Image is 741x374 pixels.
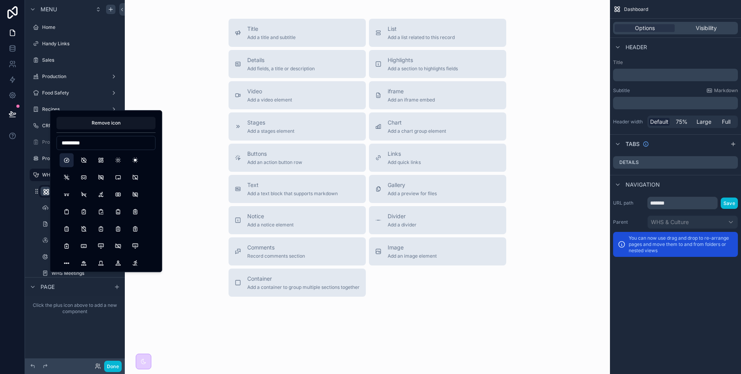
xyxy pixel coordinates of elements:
button: ClipboardX [60,239,74,253]
span: WHS & Culture [651,218,689,226]
button: Keyboard [77,239,91,253]
button: ClipboardPlus [94,222,108,236]
div: scrollable content [613,97,738,109]
span: Add a container to group multiple sections together [247,284,360,290]
label: Recipes [42,106,108,112]
span: Page [41,283,55,291]
span: Stages [247,119,294,126]
button: LayoutDashboard [94,153,108,167]
span: Highlights [388,56,458,64]
span: 75% [676,118,688,126]
span: Header [626,43,647,51]
span: Default [650,118,668,126]
span: Add a section to highlights fields [388,66,458,72]
button: ArtboardOff [60,170,74,184]
div: scrollable content [25,296,125,321]
button: Password [60,256,74,270]
span: Menu [41,5,57,13]
button: Cardboards [77,170,91,184]
span: Image [388,244,437,251]
span: Add an iframe embed [388,97,435,103]
label: WHS Meetings [51,270,119,276]
span: Comments [247,244,305,251]
label: URL path [613,200,644,206]
a: Home [30,21,120,34]
button: CashBanknote [111,187,125,201]
button: NoticeAdd a notice element [229,206,366,234]
a: WHS & Culture [30,169,120,181]
button: PasswordMobilePhone [94,256,108,270]
button: Skateboarding [94,187,108,201]
button: DetailsAdd fields, a title or description [229,50,366,78]
span: Links [388,150,421,158]
div: scrollable content [613,69,738,81]
span: Title [247,25,296,33]
label: Subtitle [613,87,630,94]
span: Markdown [714,87,738,94]
button: StagesAdd a stages element [229,112,366,141]
button: Done [104,361,122,372]
label: Title [613,59,738,66]
span: Add a notice element [247,222,294,228]
span: Add a chart group element [388,128,446,134]
span: Add fields, a title or description [247,66,315,72]
span: Tabs [626,140,640,148]
span: Record comments section [247,253,305,259]
label: Home [42,24,119,30]
a: Sales [30,54,120,66]
button: DashboardOff [77,153,91,167]
button: ClipboardCheck [77,205,91,219]
button: ChartAdd a chart group element [369,112,506,141]
span: Options [635,24,655,32]
button: SkateboardOff [77,187,91,201]
button: ClipboardText [111,222,125,236]
label: Products [42,155,108,162]
a: Hazards & Incident Reports [39,234,120,247]
label: Production [42,73,108,80]
button: iframeAdd an iframe embed [369,81,506,109]
label: Promotions [42,139,108,145]
span: Add a title and subtitle [247,34,296,41]
a: Products [30,152,120,165]
button: KeyboardShow [128,239,142,253]
button: ImageAdd an image element [369,237,506,265]
label: WHS & Culture [42,172,105,178]
button: PasswordFingerprint [77,256,91,270]
button: ButtonsAdd an action button row [229,144,366,172]
span: Notice [247,212,294,220]
label: Food Safety [42,90,108,96]
span: Add a preview for files [388,191,437,197]
span: Add an action button row [247,159,302,166]
a: Handy Links [30,37,120,50]
span: Details [247,56,315,64]
button: ContainerAdd a container to group multiple sections together [229,269,366,297]
a: Recipes [30,103,120,116]
span: Text [247,181,338,189]
button: CashBanknoteOff [128,187,142,201]
p: You can now use drag and drop to re-arrange pages and move them to and from folders or nested views [629,235,733,254]
label: Handy Links [42,41,119,47]
a: Food Safety [30,87,120,99]
button: ClipboardCopy [94,205,108,219]
button: ClipboardOff [77,222,91,236]
button: CommentsRecord comments section [229,237,366,265]
label: Sales [42,57,119,63]
span: Divider [388,212,417,220]
span: Buttons [247,150,302,158]
span: Chart [388,119,446,126]
span: Full [722,118,730,126]
button: ClipboardList [60,222,74,236]
button: LinksAdd quick links [369,144,506,172]
span: Container [247,275,360,283]
a: Markdown [706,87,738,94]
a: CRM [30,119,120,132]
button: VideoAdd a video element [229,81,366,109]
span: Add an image element [388,253,437,259]
button: Dashboard [60,153,74,167]
button: ChalkboardOff [128,170,142,184]
span: Add a text block that supports markdown [247,191,338,197]
span: Add a divider [388,222,417,228]
span: Gallery [388,181,437,189]
button: TitleAdd a title and subtitle [229,19,366,47]
div: Click the plus icon above to add a new component [25,296,125,321]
